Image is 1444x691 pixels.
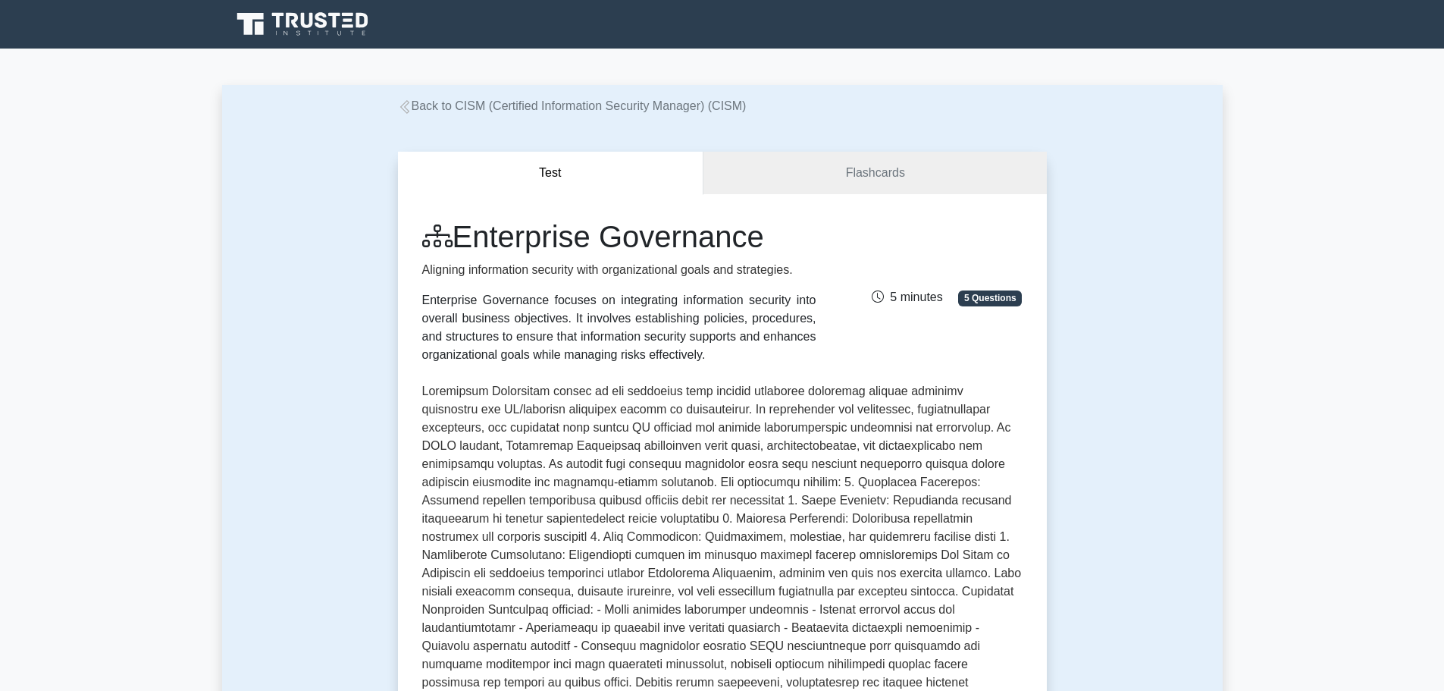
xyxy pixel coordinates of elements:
h1: Enterprise Governance [422,218,816,255]
button: Test [398,152,704,195]
a: Flashcards [703,152,1046,195]
div: Enterprise Governance focuses on integrating information security into overall business objective... [422,291,816,364]
span: 5 minutes [872,291,942,303]
p: Aligning information security with organizational goals and strategies. [422,261,816,279]
a: Back to CISM (Certified Information Security Manager) (CISM) [398,99,747,112]
span: 5 Questions [958,291,1022,306]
